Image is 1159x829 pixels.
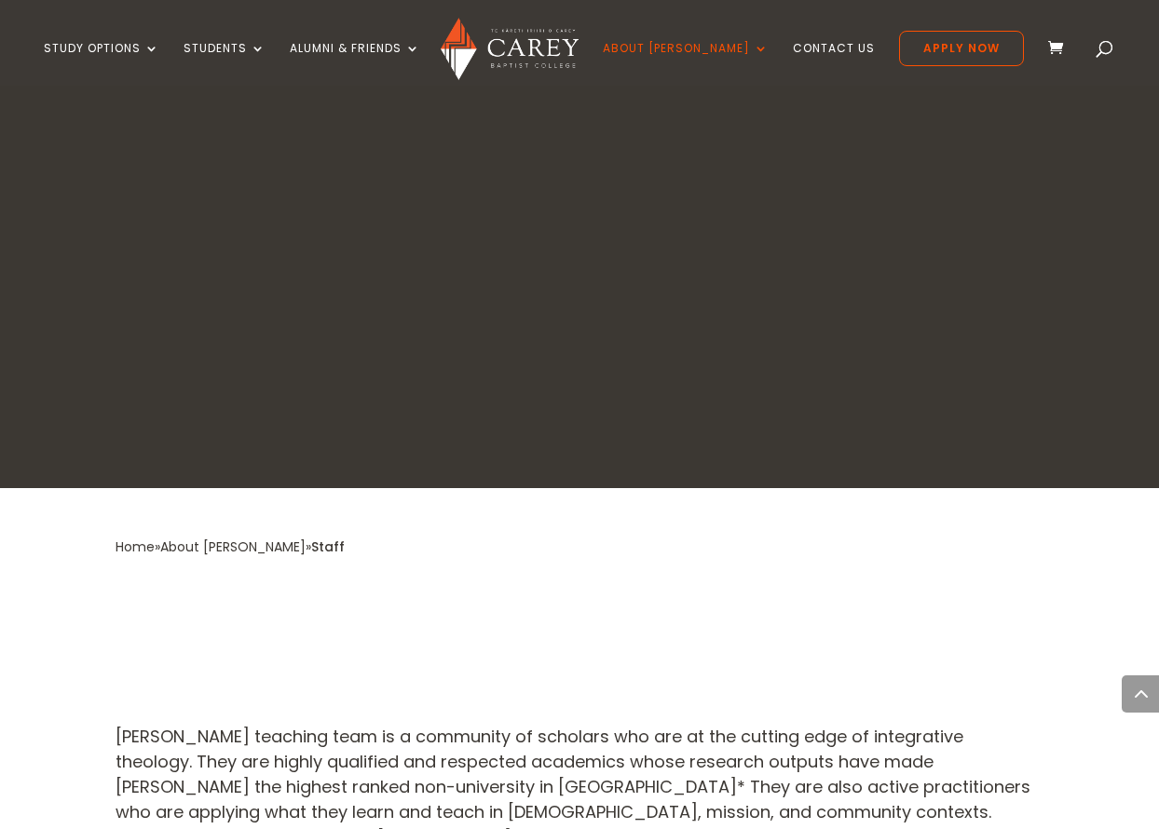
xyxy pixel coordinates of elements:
[116,537,345,556] span: » »
[290,42,420,86] a: Alumni & Friends
[116,537,155,556] a: Home
[184,42,266,86] a: Students
[603,42,769,86] a: About [PERSON_NAME]
[899,31,1024,66] a: Apply Now
[311,537,345,556] span: Staff
[441,18,578,80] img: Carey Baptist College
[793,42,875,86] a: Contact Us
[44,42,159,86] a: Study Options
[160,537,306,556] a: About [PERSON_NAME]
